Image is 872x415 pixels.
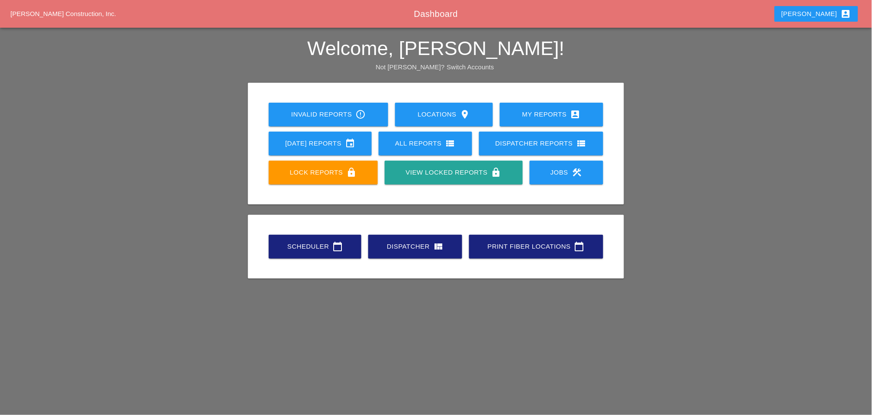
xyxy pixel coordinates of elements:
i: event [345,138,355,149]
i: construction [572,167,582,178]
i: lock [347,167,357,178]
a: View Locked Reports [385,161,522,185]
i: view_list [576,138,587,149]
a: My Reports [500,103,603,126]
i: account_box [841,9,851,19]
i: account_box [570,109,581,120]
div: Invalid Reports [283,109,374,120]
div: Locations [409,109,479,120]
i: calendar_today [333,241,343,252]
span: Dashboard [414,9,458,19]
div: Dispatcher Reports [493,138,589,149]
a: Dispatcher Reports [479,132,603,156]
i: location_on [460,109,470,120]
div: [PERSON_NAME] [782,9,851,19]
a: Dispatcher [368,235,462,259]
a: All Reports [379,132,472,156]
span: Not [PERSON_NAME]? [376,63,444,71]
div: Lock Reports [283,167,364,178]
div: My Reports [514,109,589,120]
a: [DATE] Reports [269,132,372,156]
i: view_quilt [433,241,444,252]
a: Jobs [530,161,603,185]
a: Invalid Reports [269,103,388,126]
div: [DATE] Reports [283,138,358,149]
div: Jobs [544,167,589,178]
a: Print Fiber Locations [469,235,603,259]
div: Print Fiber Locations [483,241,589,252]
a: Locations [395,103,492,126]
div: Dispatcher [382,241,448,252]
a: Scheduler [269,235,361,259]
a: Switch Accounts [447,63,494,71]
div: All Reports [393,138,458,149]
i: view_list [445,138,456,149]
div: Scheduler [283,241,348,252]
i: lock [491,167,502,178]
a: [PERSON_NAME] Construction, Inc. [10,10,116,17]
a: Lock Reports [269,161,378,185]
button: [PERSON_NAME] [775,6,858,22]
i: error_outline [356,109,366,120]
div: View Locked Reports [399,167,508,178]
i: calendar_today [574,241,585,252]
